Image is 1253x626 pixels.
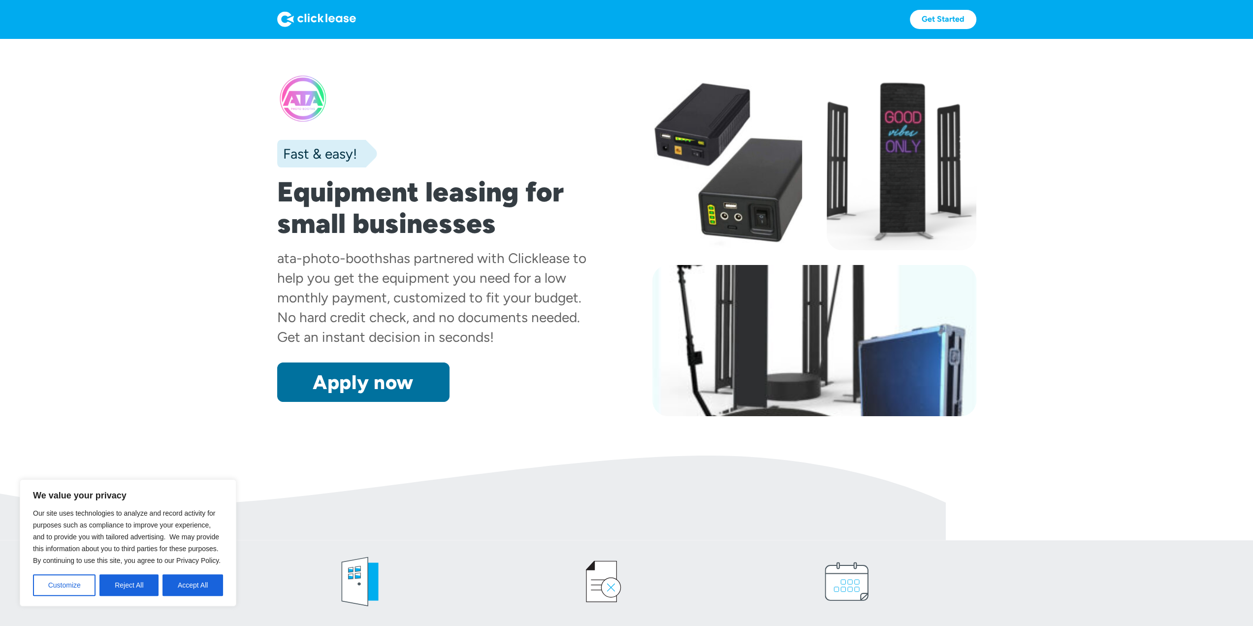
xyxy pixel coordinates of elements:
[277,362,450,402] a: Apply now
[277,176,601,239] h1: Equipment leasing for small businesses
[33,509,221,564] span: Our site uses technologies to analyze and record activity for purposes such as compliance to impr...
[910,10,976,29] a: Get Started
[277,11,356,27] img: Logo
[277,144,357,164] div: Fast & easy!
[20,479,236,606] div: We value your privacy
[817,552,876,611] img: calendar icon
[574,552,633,611] img: credit icon
[33,574,96,596] button: Customize
[33,490,223,501] p: We value your privacy
[330,552,389,611] img: welcome icon
[277,250,389,266] div: ata-photo-booths
[162,574,223,596] button: Accept All
[99,574,159,596] button: Reject All
[277,250,586,345] div: has partnered with Clicklease to help you get the equipment you need for a low monthly payment, c...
